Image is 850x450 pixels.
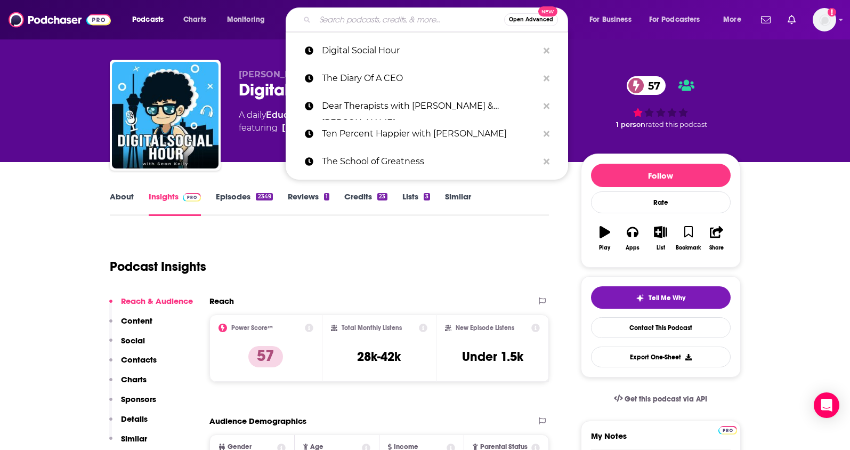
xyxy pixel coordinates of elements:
img: Podchaser Pro [718,426,737,435]
button: open menu [642,11,716,28]
a: The School of Greatness [286,148,568,175]
h2: Power Score™ [231,324,273,332]
p: Content [121,316,152,326]
label: My Notes [591,431,731,449]
input: Search podcasts, credits, & more... [315,11,504,28]
a: Charts [176,11,213,28]
span: Charts [183,12,206,27]
button: open menu [716,11,755,28]
a: Pro website [718,424,737,435]
a: Reviews1 [288,191,329,216]
button: Open AdvancedNew [504,13,558,26]
h1: Podcast Insights [110,259,206,275]
a: InsightsPodchaser Pro [149,191,201,216]
a: Show notifications dropdown [757,11,775,29]
button: Bookmark [675,219,702,258]
h2: New Episode Listens [456,324,514,332]
button: Charts [109,374,147,394]
button: tell me why sparkleTell Me Why [591,286,731,309]
a: Show notifications dropdown [783,11,800,29]
div: 23 [377,193,387,200]
div: Play [599,245,610,251]
button: Sponsors [109,394,156,414]
svg: Add a profile image [828,8,836,17]
span: New [538,6,557,17]
button: Play [591,219,619,258]
span: Podcasts [132,12,164,27]
span: More [723,12,741,27]
span: Open Advanced [509,17,553,22]
h3: 28k-42k [357,349,401,365]
a: Education [266,110,311,120]
a: Contact This Podcast [591,317,731,338]
button: Reach & Audience [109,296,193,316]
p: Dear Therapists with Lori Gottlieb & Guy Winch [322,92,538,120]
p: Social [121,335,145,345]
a: The Diary Of A CEO [286,65,568,92]
span: Tell Me Why [649,294,685,302]
button: Export One-Sheet [591,347,731,367]
div: Bookmark [676,245,701,251]
a: Credits23 [344,191,387,216]
a: 57 [627,76,666,95]
span: 57 [637,76,666,95]
p: Sponsors [121,394,156,404]
span: Logged in as kochristina [813,8,836,31]
p: The School of Greatness [322,148,538,175]
span: featuring [239,122,401,134]
div: Search podcasts, credits, & more... [296,7,578,32]
button: Share [702,219,730,258]
img: User Profile [813,8,836,31]
h3: Under 1.5k [462,349,523,365]
button: Follow [591,164,731,187]
a: Ten Percent Happier with [PERSON_NAME] [286,120,568,148]
a: Episodes2349 [216,191,272,216]
button: open menu [220,11,279,28]
h2: Reach [209,296,234,306]
p: Details [121,414,148,424]
div: List [657,245,665,251]
img: tell me why sparkle [636,294,644,302]
a: Digital Social Hour [286,37,568,65]
span: For Business [589,12,632,27]
h2: Audience Demographics [209,416,306,426]
img: Podchaser Pro [183,193,201,202]
span: For Podcasters [649,12,700,27]
div: 57 1 personrated this podcast [581,69,741,135]
a: Sean Kelly [282,122,358,134]
button: Social [109,335,145,355]
h2: Total Monthly Listens [342,324,402,332]
button: Apps [619,219,646,258]
div: 2349 [256,193,272,200]
a: About [110,191,134,216]
span: Get this podcast via API [625,395,707,404]
a: Similar [445,191,471,216]
a: Get this podcast via API [605,386,716,412]
button: Show profile menu [813,8,836,31]
button: Details [109,414,148,433]
span: [PERSON_NAME] [239,69,315,79]
div: Rate [591,191,731,213]
a: Dear Therapists with [PERSON_NAME] & [PERSON_NAME] [286,92,568,120]
span: 1 person [616,120,645,128]
div: Open Intercom Messenger [814,392,839,418]
p: Digital Social Hour [322,37,538,65]
p: The Diary Of A CEO [322,65,538,92]
p: Charts [121,374,147,384]
img: Digital Social Hour [112,62,218,168]
button: open menu [125,11,177,28]
div: Apps [626,245,639,251]
p: Similar [121,433,147,444]
div: Share [709,245,724,251]
p: 57 [248,346,283,367]
a: Lists3 [402,191,430,216]
button: open menu [582,11,645,28]
div: 3 [424,193,430,200]
p: Ten Percent Happier with Dan Harris [322,120,538,148]
button: Content [109,316,152,335]
a: Podchaser - Follow, Share and Rate Podcasts [9,10,111,30]
div: 1 [324,193,329,200]
p: Contacts [121,355,157,365]
button: List [646,219,674,258]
